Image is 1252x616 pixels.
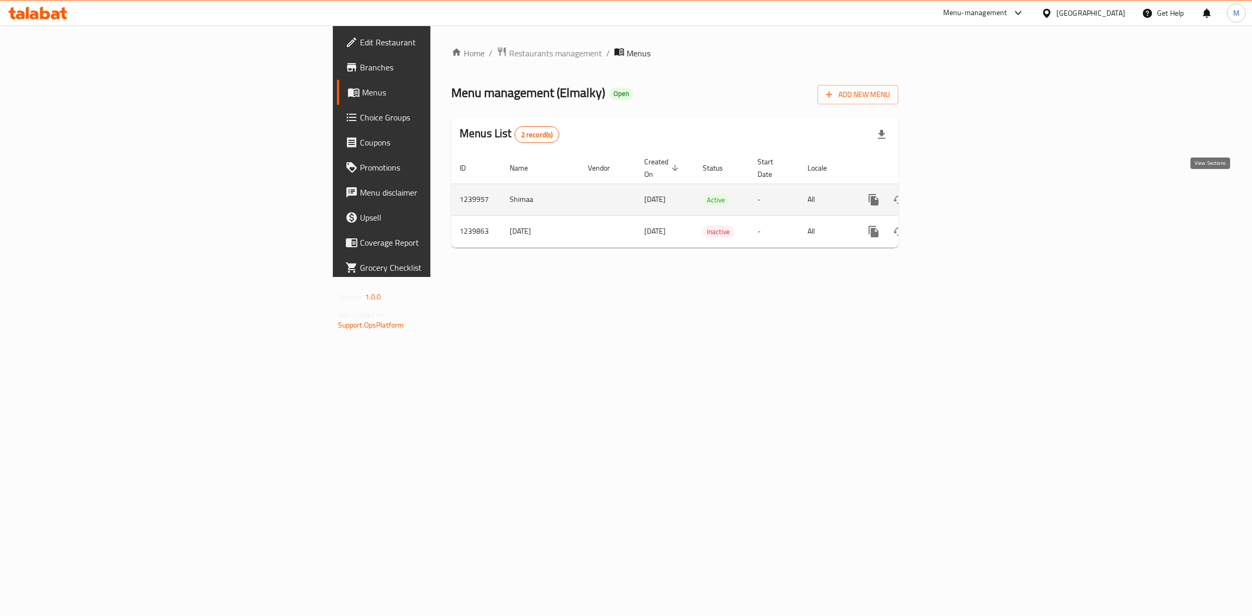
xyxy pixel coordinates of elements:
[757,155,787,180] span: Start Date
[460,162,479,174] span: ID
[799,215,853,247] td: All
[360,61,534,74] span: Branches
[853,152,970,184] th: Actions
[365,290,381,304] span: 1.0.0
[337,80,542,105] a: Menus
[817,85,898,104] button: Add New Menu
[360,236,534,249] span: Coverage Report
[609,89,633,98] span: Open
[869,122,894,147] div: Export file
[338,308,386,321] span: Get support on:
[627,47,651,59] span: Menus
[337,105,542,130] a: Choice Groups
[360,161,534,174] span: Promotions
[497,46,602,60] a: Restaurants management
[609,88,633,100] div: Open
[514,126,560,143] div: Total records count
[749,215,799,247] td: -
[703,194,729,206] span: Active
[644,192,666,206] span: [DATE]
[799,184,853,215] td: All
[337,230,542,255] a: Coverage Report
[886,187,911,212] button: Change Status
[510,162,541,174] span: Name
[337,30,542,55] a: Edit Restaurant
[360,211,534,224] span: Upsell
[1056,7,1125,19] div: [GEOGRAPHIC_DATA]
[509,47,602,59] span: Restaurants management
[360,36,534,49] span: Edit Restaurant
[749,184,799,215] td: -
[451,46,898,60] nav: breadcrumb
[337,180,542,205] a: Menu disclaimer
[360,111,534,124] span: Choice Groups
[337,205,542,230] a: Upsell
[943,7,1007,19] div: Menu-management
[703,226,734,238] span: Inactive
[338,318,404,332] a: Support.OpsPlatform
[1233,7,1239,19] span: M
[861,219,886,244] button: more
[362,86,534,99] span: Menus
[451,152,970,248] table: enhanced table
[703,162,737,174] span: Status
[460,126,559,143] h2: Menus List
[337,255,542,280] a: Grocery Checklist
[360,186,534,199] span: Menu disclaimer
[826,88,890,101] span: Add New Menu
[886,219,911,244] button: Change Status
[337,55,542,80] a: Branches
[644,155,682,180] span: Created On
[808,162,840,174] span: Locale
[606,47,610,59] li: /
[360,261,534,274] span: Grocery Checklist
[644,224,666,238] span: [DATE]
[861,187,886,212] button: more
[360,136,534,149] span: Coupons
[337,155,542,180] a: Promotions
[337,130,542,155] a: Coupons
[515,130,559,140] span: 2 record(s)
[588,162,623,174] span: Vendor
[338,290,364,304] span: Version:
